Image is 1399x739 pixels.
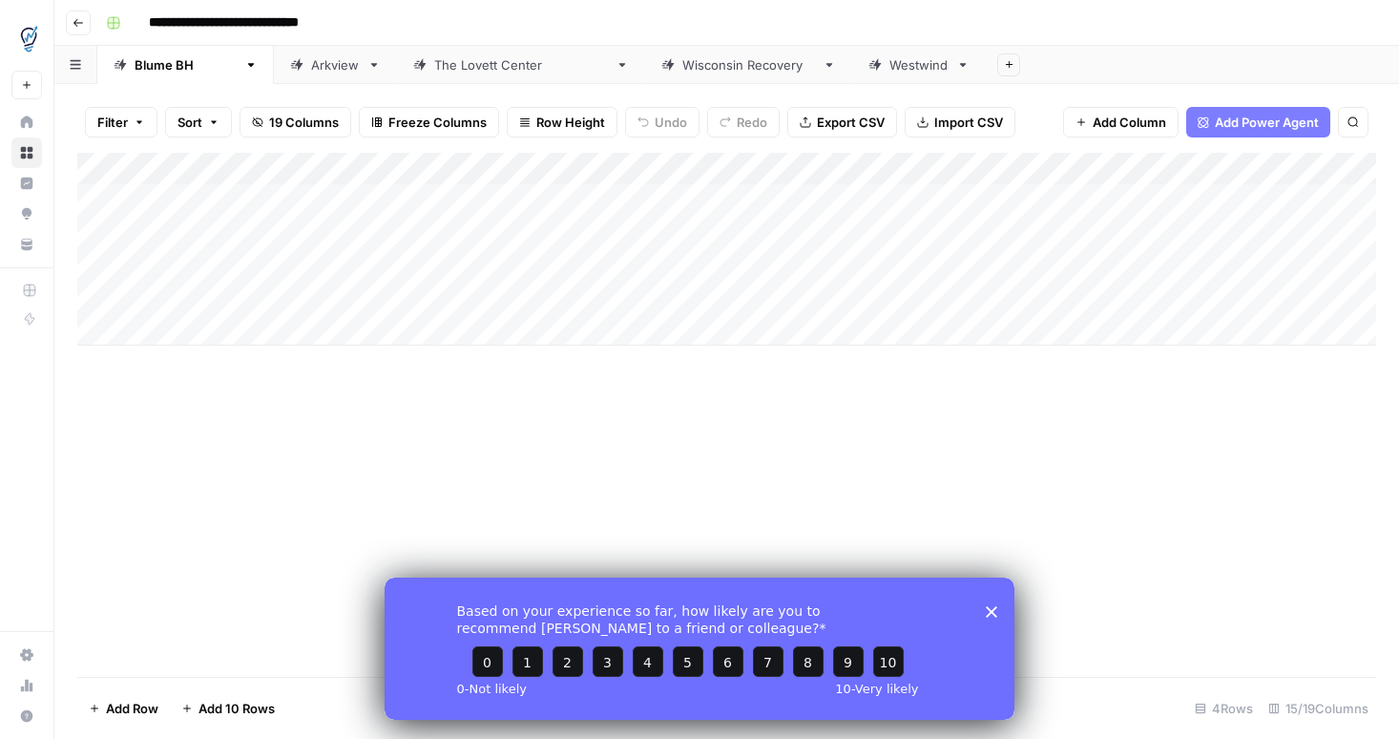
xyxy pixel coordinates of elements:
[507,107,617,137] button: Row Height
[97,46,274,84] a: [PERSON_NAME]
[311,55,360,74] div: Arkview
[536,113,605,132] span: Row Height
[165,107,232,137] button: Sort
[787,107,897,137] button: Export CSV
[1063,107,1179,137] button: Add Column
[625,107,699,137] button: Undo
[645,46,852,84] a: [US_STATE] Recovery
[852,46,986,84] a: Westwind
[359,107,499,137] button: Freeze Columns
[269,113,339,132] span: 19 Columns
[77,693,170,724] button: Add Row
[11,15,42,63] button: Workspace: TDI Content Team
[1187,693,1261,724] div: 4 Rows
[11,229,42,260] a: Your Data
[737,113,767,132] span: Redo
[934,113,1003,132] span: Import CSV
[11,670,42,701] a: Usage
[817,113,885,132] span: Export CSV
[1261,693,1376,724] div: 15/19 Columns
[388,113,487,132] span: Freeze Columns
[682,55,815,74] div: [US_STATE] Recovery
[11,640,42,670] a: Settings
[434,55,608,74] div: The [PERSON_NAME] Center
[240,107,351,137] button: 19 Columns
[1186,107,1330,137] button: Add Power Agent
[106,699,158,718] span: Add Row
[85,107,157,137] button: Filter
[198,699,275,718] span: Add 10 Rows
[97,113,128,132] span: Filter
[135,55,237,74] div: [PERSON_NAME]
[11,107,42,137] a: Home
[11,701,42,731] button: Help + Support
[905,107,1015,137] button: Import CSV
[11,199,42,229] a: Opportunities
[177,113,202,132] span: Sort
[707,107,780,137] button: Redo
[1093,113,1166,132] span: Add Column
[11,22,46,56] img: TDI Content Team Logo
[385,578,1014,720] iframe: Survey from AirOps
[397,46,645,84] a: The [PERSON_NAME] Center
[11,137,42,168] a: Browse
[889,55,949,74] div: Westwind
[274,46,397,84] a: Arkview
[170,693,286,724] button: Add 10 Rows
[655,113,687,132] span: Undo
[1215,113,1319,132] span: Add Power Agent
[11,168,42,199] a: Insights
